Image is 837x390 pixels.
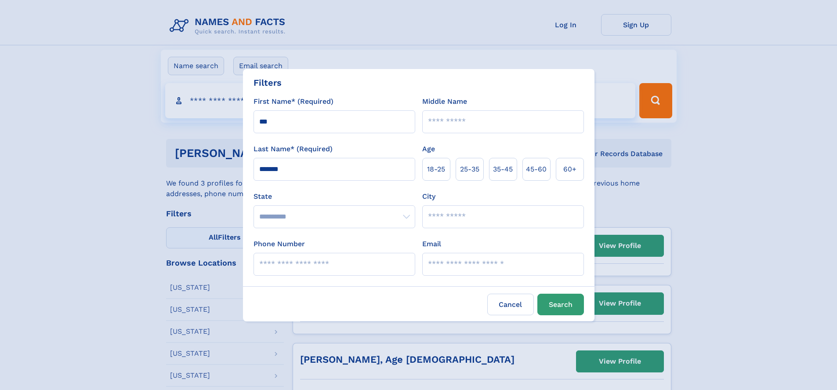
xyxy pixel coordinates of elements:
span: 60+ [563,164,576,175]
label: Age [422,144,435,154]
span: 25‑35 [460,164,479,175]
div: Filters [254,76,282,89]
span: 35‑45 [493,164,513,175]
label: Email [422,239,441,249]
label: First Name* (Required) [254,96,333,107]
span: 18‑25 [427,164,445,175]
span: 45‑60 [526,164,547,175]
label: State [254,191,415,202]
label: Middle Name [422,96,467,107]
label: Cancel [487,294,534,315]
label: Last Name* (Required) [254,144,333,154]
label: Phone Number [254,239,305,249]
button: Search [537,294,584,315]
label: City [422,191,435,202]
